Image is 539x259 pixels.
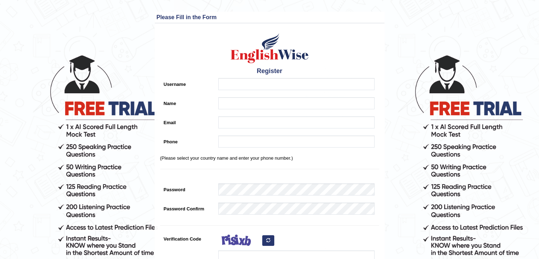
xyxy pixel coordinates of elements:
label: Verification Code [160,233,215,242]
img: Logo of English Wise create a new account for intelligent practice with AI [229,32,310,64]
p: (Please select your country name and enter your phone number.) [160,155,379,161]
label: Phone [160,136,215,145]
label: Password Confirm [160,203,215,212]
h3: Please Fill in the Form [157,14,383,21]
h4: Register [160,68,379,75]
label: Name [160,97,215,107]
label: Email [160,116,215,126]
label: Password [160,183,215,193]
label: Username [160,78,215,88]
